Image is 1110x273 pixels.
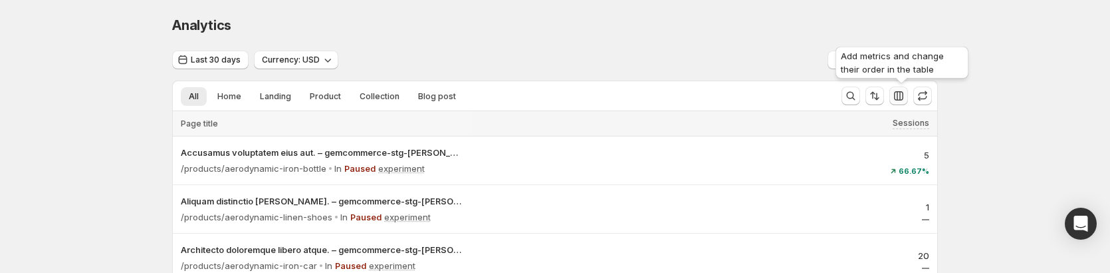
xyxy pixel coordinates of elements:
button: Aliquam distinctio [PERSON_NAME]. – gemcommerce-stg-[PERSON_NAME] [181,194,464,208]
span: Landing [260,91,291,102]
button: Search and filter results [841,87,860,105]
div: Open Intercom Messenger [1065,208,1097,240]
p: /products/aerodynamic-linen-shoes [181,210,332,224]
span: 66.67% [899,167,929,175]
button: Sort the results [865,87,884,105]
span: Analytics [172,17,231,33]
span: Home [217,91,241,102]
button: Architecto doloremque libero atque. – gemcommerce-stg-[PERSON_NAME] [181,243,464,256]
p: /products/aerodynamic-iron-bottle [181,162,326,175]
span: All [189,91,199,102]
span: Sessions [893,118,929,129]
p: 1 [480,200,929,214]
p: experiment [378,162,425,175]
p: Paused [350,210,382,224]
span: Blog post [418,91,456,102]
span: Product [310,91,341,102]
span: Last 30 days [191,55,241,65]
span: Collection [360,91,399,102]
p: In [334,162,342,175]
p: experiment [369,259,415,272]
button: View by: All sessions [828,51,938,69]
p: /products/aerodynamic-iron-car [181,259,317,272]
p: experiment [384,210,431,224]
p: Paused [335,259,366,272]
p: 20 [480,249,929,262]
p: In [325,259,332,272]
button: Currency: USD [254,51,338,69]
p: 5 [480,148,929,162]
p: Paused [344,162,376,175]
button: Accusamus voluptatem eius aut. – gemcommerce-stg-[PERSON_NAME] [181,146,464,159]
span: Page title [181,119,218,129]
button: Last 30 days [172,51,249,69]
p: In [340,210,348,224]
span: Currency: USD [262,55,320,65]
